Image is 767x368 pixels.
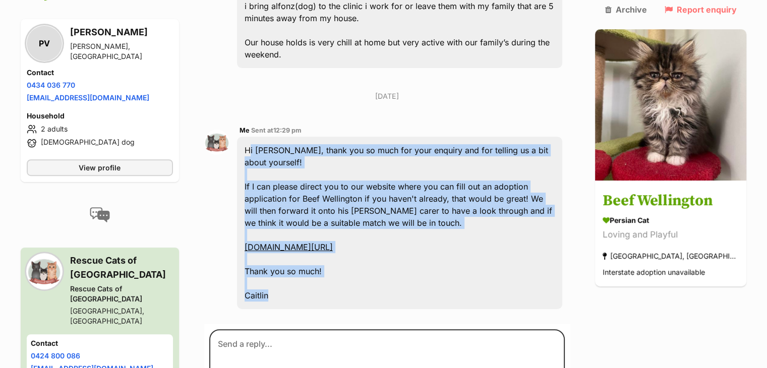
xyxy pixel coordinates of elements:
h4: Contact [27,68,173,78]
div: [PERSON_NAME], [GEOGRAPHIC_DATA] [70,41,173,62]
span: 12:29 pm [273,127,302,134]
p: [DATE] [204,91,570,101]
li: 2 adults [27,123,173,135]
img: Rescue Cats of Melbourne profile pic [27,254,62,289]
a: Beef Wellington Persian Cat Loving and Playful [GEOGRAPHIC_DATA], [GEOGRAPHIC_DATA] Interstate ad... [595,182,746,287]
div: Persian Cat [603,215,739,226]
a: 0424 800 086 [31,351,80,360]
h3: Rescue Cats of [GEOGRAPHIC_DATA] [70,254,173,282]
span: Me [240,127,250,134]
a: Archive [605,5,647,14]
img: conversation-icon-4a6f8262b818ee0b60e3300018af0b2d0b884aa5de6e9bcb8d3d4eeb1a70a7c4.svg [90,207,110,222]
span: Interstate adoption unavailable [603,268,705,277]
img: Rescue Cats of Melbourne profile pic [204,130,229,155]
div: Rescue Cats of [GEOGRAPHIC_DATA] [70,284,173,304]
span: View profile [79,162,121,173]
a: Report enquiry [665,5,737,14]
h4: Contact [31,338,169,348]
a: [DOMAIN_NAME][URL] [245,242,333,252]
span: Sent at [251,127,302,134]
h3: Beef Wellington [603,190,739,213]
a: [EMAIL_ADDRESS][DOMAIN_NAME] [27,93,149,102]
div: Loving and Playful [603,228,739,242]
div: PV [27,26,62,61]
h3: [PERSON_NAME] [70,25,173,39]
div: [GEOGRAPHIC_DATA], [GEOGRAPHIC_DATA] [603,250,739,263]
a: View profile [27,159,173,176]
div: [GEOGRAPHIC_DATA], [GEOGRAPHIC_DATA] [70,306,173,326]
h4: Household [27,111,173,121]
img: Beef Wellington [595,29,746,180]
li: [DEMOGRAPHIC_DATA] dog [27,137,173,149]
a: 0434 036 770 [27,81,75,89]
div: Hi [PERSON_NAME], thank you so much for your enquiry and for telling us a bit about yourself! If ... [237,137,563,309]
